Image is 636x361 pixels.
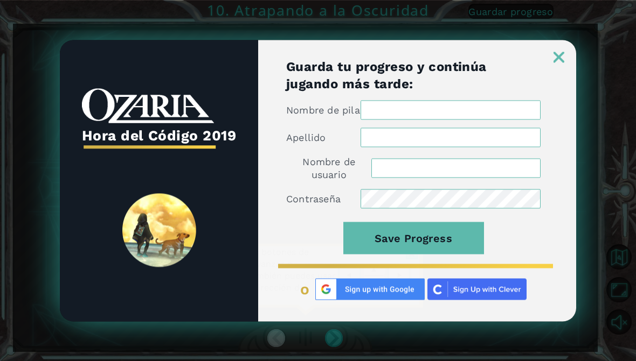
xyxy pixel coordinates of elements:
img: clever_sso_button@2x.png [427,278,527,300]
img: whiteOzariaWordmark.png [82,88,214,123]
img: Google%20Sign%20Up.png [315,278,425,300]
h3: Hora del Código 2019 [82,124,237,147]
label: Nombre de pila [286,103,360,116]
img: ExitButton_Dusk.png [554,52,564,62]
h1: Guarda tu progreso y continúa jugando más tarde: [286,58,541,92]
button: Save Progress [343,222,484,254]
label: Nombre de usuario [286,155,371,181]
label: Apellido [286,131,326,144]
img: SpiritLandReveal.png [122,194,196,267]
span: o [300,280,310,298]
label: Contraseña [286,192,341,205]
